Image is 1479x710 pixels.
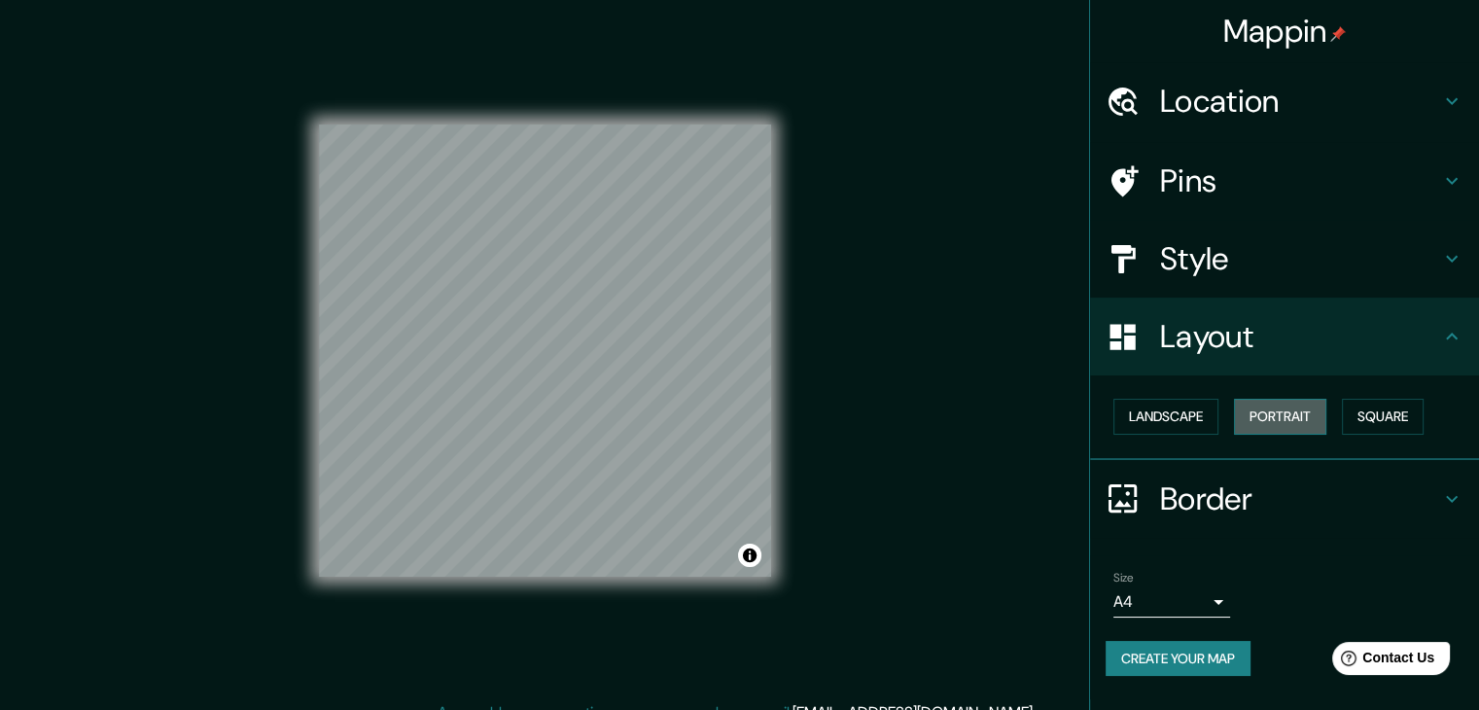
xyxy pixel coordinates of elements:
[1090,142,1479,220] div: Pins
[738,544,761,567] button: Toggle attribution
[1306,634,1458,689] iframe: Help widget launcher
[1160,317,1440,356] h4: Layout
[1223,12,1347,51] h4: Mappin
[1160,479,1440,518] h4: Border
[1160,239,1440,278] h4: Style
[1113,399,1218,435] button: Landscape
[1234,399,1326,435] button: Portrait
[1342,399,1424,435] button: Square
[319,124,771,577] canvas: Map
[1113,586,1230,618] div: A4
[1160,161,1440,200] h4: Pins
[1090,298,1479,375] div: Layout
[1090,460,1479,538] div: Border
[1090,62,1479,140] div: Location
[1160,82,1440,121] h4: Location
[1090,220,1479,298] div: Style
[1106,641,1250,677] button: Create your map
[1113,569,1134,586] label: Size
[1330,26,1346,42] img: pin-icon.png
